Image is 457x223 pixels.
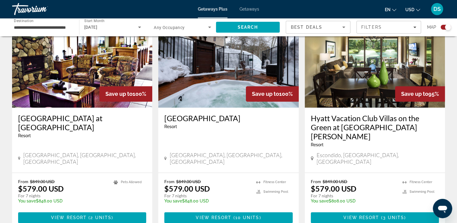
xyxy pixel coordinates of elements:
[311,193,396,199] p: For 7 nights
[311,199,396,203] p: $808.00 USD
[87,215,113,220] span: ( )
[317,152,439,165] span: Escondido, [GEOGRAPHIC_DATA], [GEOGRAPHIC_DATA]
[216,22,280,33] button: Search
[343,215,379,220] span: View Resort
[433,6,441,12] span: DS
[385,7,391,12] span: en
[410,180,432,184] span: Fitness Center
[18,199,36,203] span: You save
[164,179,175,184] span: From
[99,86,152,102] div: 100%
[18,184,64,193] p: $579.00 USD
[433,199,452,218] iframe: Button to launch messaging window
[198,7,227,11] a: Getaways Plus
[231,215,261,220] span: ( )
[429,3,445,15] button: User Menu
[154,25,185,30] span: Any Occupancy
[18,179,28,184] span: From
[240,7,259,11] a: Getaways
[90,215,111,220] span: 2 units
[323,179,347,184] span: $849.00 USD
[311,114,439,141] a: Hyatt Vacation Club Villas on the Green at [GEOGRAPHIC_DATA][PERSON_NAME]
[311,212,439,223] button: View Resort(3 units)
[84,25,98,30] span: [DATE]
[246,86,299,102] div: 100%
[401,91,428,97] span: Save up to
[176,179,201,184] span: $849.00 USD
[164,199,182,203] span: You save
[291,24,345,31] mat-select: Sort by
[170,152,293,165] span: [GEOGRAPHIC_DATA], [GEOGRAPHIC_DATA], [GEOGRAPHIC_DATA]
[410,190,434,194] span: Swimming Pool
[164,199,250,203] p: $848.00 USD
[158,11,298,108] img: Olympic Village Inn
[164,124,177,129] span: Resort
[385,5,396,14] button: Change language
[18,212,146,223] button: View Resort(2 units)
[84,19,105,23] span: Start Month
[427,23,436,31] span: Map
[405,5,420,14] button: Change currency
[18,133,31,138] span: Resort
[311,184,356,193] p: $579.00 USD
[18,199,108,203] p: $848.00 USD
[361,25,382,30] span: Filters
[311,179,321,184] span: From
[105,91,133,97] span: Save up to
[311,142,323,147] span: Resort
[263,180,286,184] span: Fitness Center
[51,215,87,220] span: View Resort
[263,190,288,194] span: Swimming Pool
[164,212,292,223] button: View Resort(10 units)
[164,193,250,199] p: For 7 nights
[405,7,414,12] span: USD
[356,21,421,34] button: Filters
[12,1,72,17] a: Travorium
[18,193,108,199] p: For 7 nights
[237,25,258,30] span: Search
[164,114,292,123] a: [GEOGRAPHIC_DATA]
[121,180,142,184] span: Pets Allowed
[305,11,445,108] img: Hyatt Vacation Club Villas on the Green at The Welk
[395,86,445,102] div: 95%
[30,179,55,184] span: $849.00 USD
[164,184,210,193] p: $579.00 USD
[311,199,329,203] span: You save
[235,215,259,220] span: 10 units
[14,24,71,31] input: Select destination
[18,114,146,132] a: [GEOGRAPHIC_DATA] at [GEOGRAPHIC_DATA]
[291,25,322,30] span: Best Deals
[383,215,404,220] span: 3 units
[379,215,406,220] span: ( )
[23,152,146,165] span: [GEOGRAPHIC_DATA], [GEOGRAPHIC_DATA], [GEOGRAPHIC_DATA]
[14,18,34,23] span: Destination
[196,215,231,220] span: View Resort
[12,11,152,108] img: Sapphire Resorts at Lagonita Lodge
[252,91,279,97] span: Save up to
